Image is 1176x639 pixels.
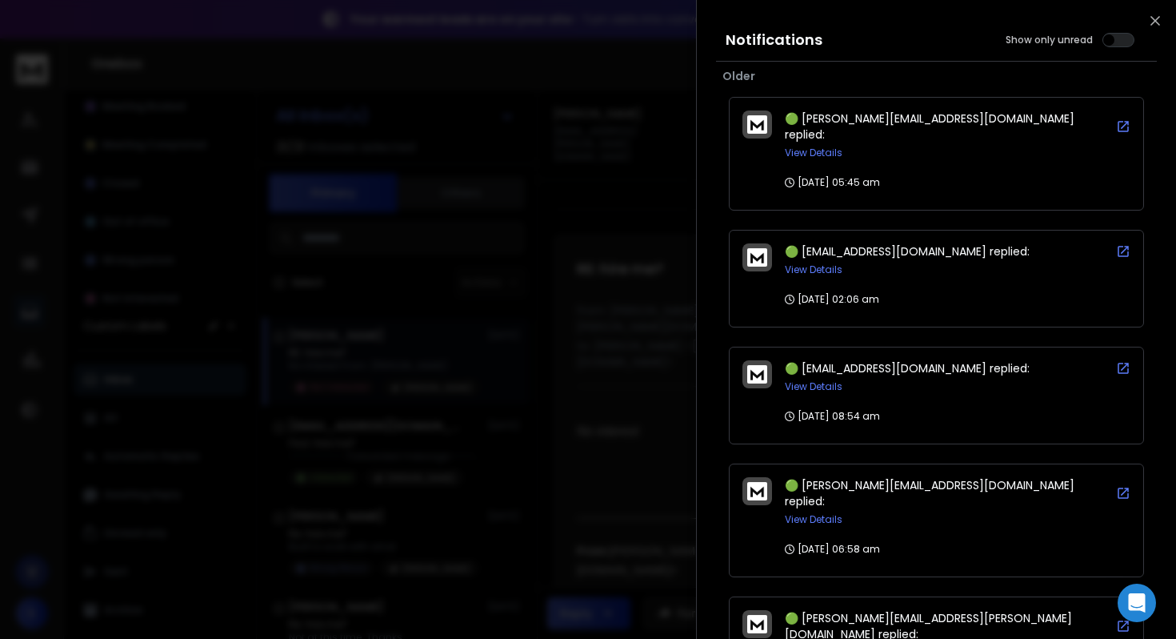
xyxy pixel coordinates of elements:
[747,115,767,134] img: logo
[785,263,842,276] button: View Details
[747,365,767,384] img: logo
[785,543,880,556] p: [DATE] 06:58 am
[785,360,1030,376] span: 🟢 [EMAIL_ADDRESS][DOMAIN_NAME] replied:
[1006,34,1093,46] label: Show only unread
[785,513,842,526] button: View Details
[722,68,1150,84] p: Older
[1118,584,1156,622] div: Open Intercom Messenger
[785,410,880,423] p: [DATE] 08:54 am
[785,243,1030,259] span: 🟢 [EMAIL_ADDRESS][DOMAIN_NAME] replied:
[785,176,880,189] p: [DATE] 05:45 am
[785,293,879,306] p: [DATE] 02:06 am
[785,380,842,393] button: View Details
[785,147,842,159] button: View Details
[747,482,767,500] img: logo
[785,111,1074,143] span: 🟢 [PERSON_NAME][EMAIL_ADDRESS][DOMAIN_NAME] replied:
[747,615,767,633] img: logo
[785,477,1074,509] span: 🟢 [PERSON_NAME][EMAIL_ADDRESS][DOMAIN_NAME] replied:
[747,248,767,267] img: logo
[726,29,822,51] h3: Notifications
